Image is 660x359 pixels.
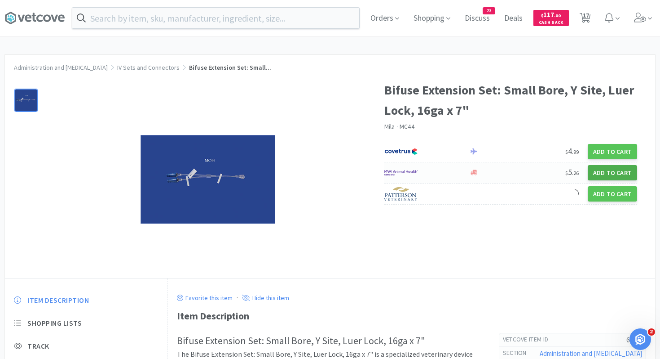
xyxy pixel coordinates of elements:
[554,13,561,18] span: . 00
[588,144,637,159] button: Add to Cart
[177,333,481,349] h2: Bifuse Extension Set: Small Bore, Y Site, Luer Lock, 16ga x 7"
[384,122,395,130] a: Mila
[588,186,637,202] button: Add to Cart
[14,63,108,72] a: Administration and [MEDICAL_DATA]
[539,20,563,26] span: Cash Back
[27,296,89,305] span: Item Description
[461,14,493,22] a: Discuss23
[384,80,637,121] h1: Bifuse Extension Set: Small Bore, Y Site, Luer Lock, 16ga x 7"
[384,187,418,201] img: f5e969b455434c6296c6d81ef179fa71_3.png
[565,148,568,155] span: $
[384,166,418,179] img: f6b2451649754179b5b4e0c70c3f7cb0_2.png
[541,13,543,18] span: $
[400,122,414,130] span: MC44
[384,145,418,158] img: 77fca1acd8b6420a9015268ca798ef17_1.png
[250,294,289,302] p: Hide this item
[27,341,49,351] span: Track
[183,294,233,302] p: Favorite this item
[648,328,655,336] span: 2
[396,122,398,130] span: ·
[629,328,651,350] iframe: Intercom live chat
[72,8,359,28] input: Search by item, sku, manufacturer, ingredient, size...
[501,14,526,22] a: Deals
[576,15,594,23] a: 17
[540,349,642,358] a: Administration and [MEDICAL_DATA]
[141,135,275,224] img: 32b5206ccbd34c8dadfc95a2245b70fe_12808.png
[541,10,561,19] span: 117
[565,146,579,156] span: 4
[27,319,82,328] span: Shopping Lists
[189,63,271,72] span: Bifuse Extension Set: Small...
[533,6,569,30] a: $117.00Cash Back
[177,308,646,324] div: Item Description
[572,148,579,155] span: . 99
[503,349,534,358] h6: Section
[503,335,556,344] h6: Vetcove Item Id
[572,170,579,176] span: . 26
[555,335,642,345] h5: 61828
[237,292,238,304] div: ·
[565,167,579,177] span: 5
[483,8,495,14] span: 23
[565,170,568,176] span: $
[117,63,180,72] a: IV Sets and Connectors
[588,165,637,180] button: Add to Cart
